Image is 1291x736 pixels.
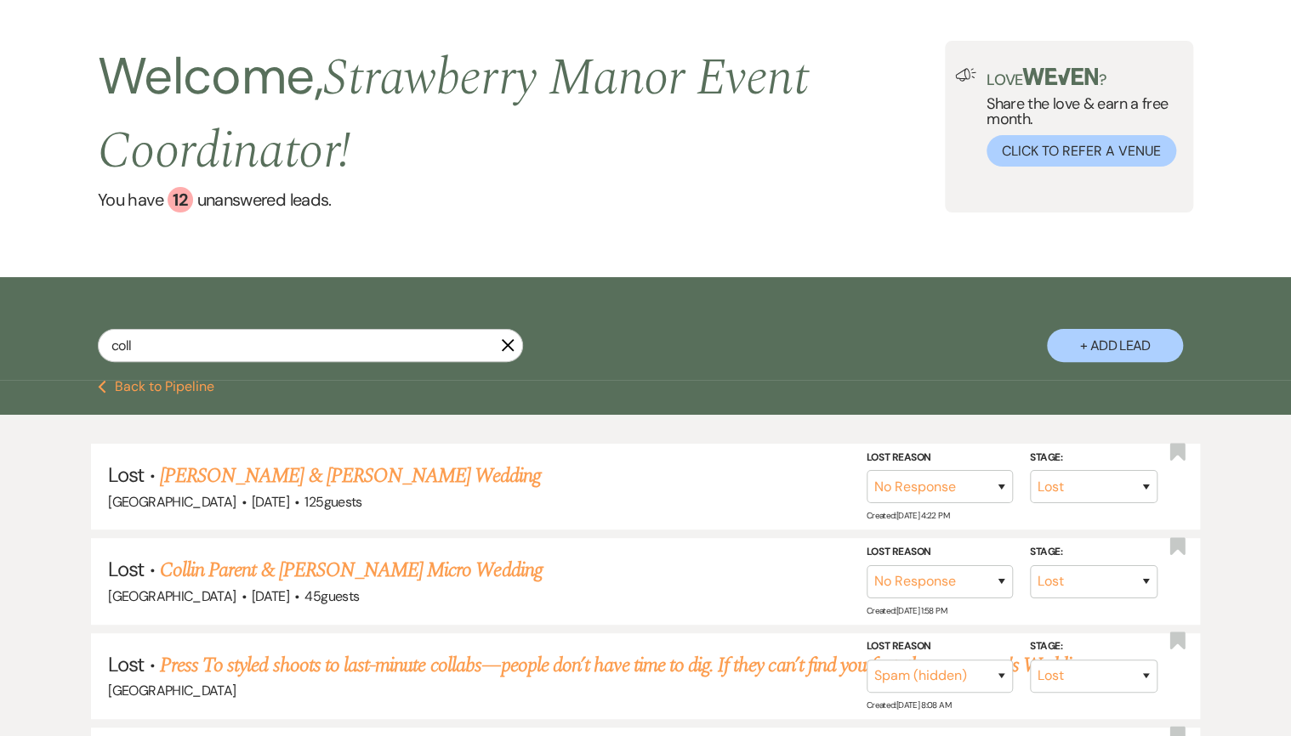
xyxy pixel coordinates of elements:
[867,510,949,521] span: Created: [DATE] 4:22 PM
[98,380,214,393] button: Back to Pipeline
[108,461,144,488] span: Lost
[98,41,945,187] h2: Welcome,
[867,699,951,711] span: Created: [DATE] 8:08 AM
[160,555,543,586] a: Collin Parent & [PERSON_NAME] Micro Wedding
[160,461,541,491] a: [PERSON_NAME] & [PERSON_NAME] Wedding
[987,135,1176,167] button: Click to Refer a Venue
[987,68,1183,88] p: Love ?
[252,587,289,605] span: [DATE]
[867,449,1013,467] label: Lost Reason
[108,651,144,677] span: Lost
[1022,68,1098,85] img: weven-logo-green.svg
[108,493,236,511] span: [GEOGRAPHIC_DATA]
[1030,543,1157,562] label: Stage:
[955,68,976,82] img: loud-speaker-illustration.svg
[252,493,289,511] span: [DATE]
[867,605,947,616] span: Created: [DATE] 1:58 PM
[108,587,236,605] span: [GEOGRAPHIC_DATA]
[976,68,1183,167] div: Share the love & earn a free month.
[160,650,1089,681] a: Press To styled shoots to last-minute collabs—people don’t have time to dig. If they can’t find y...
[98,329,523,362] input: Search by name, event date, email address or phone number
[108,682,236,699] span: [GEOGRAPHIC_DATA]
[1030,637,1157,656] label: Stage:
[168,187,193,212] div: 12
[867,637,1013,656] label: Lost Reason
[304,493,361,511] span: 125 guests
[1047,329,1183,362] button: + Add Lead
[304,587,359,605] span: 45 guests
[1030,449,1157,467] label: Stage:
[867,543,1013,562] label: Lost Reason
[98,187,945,212] a: You have 12 unanswered leads.
[108,556,144,582] span: Lost
[98,39,808,190] span: Strawberry Manor Event Coordinator !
